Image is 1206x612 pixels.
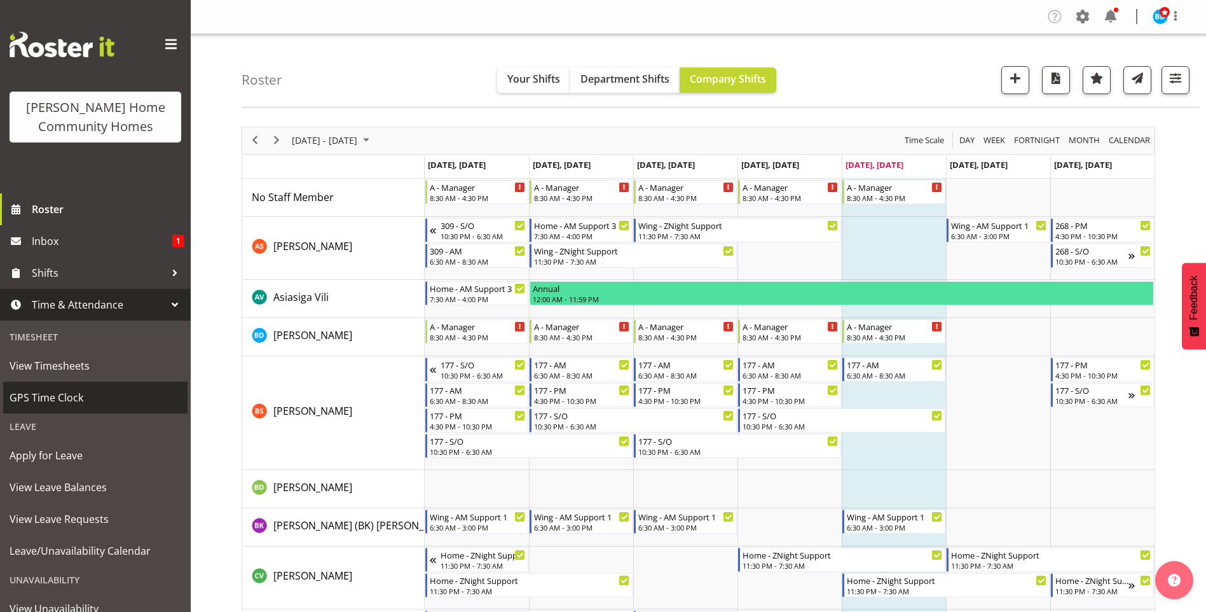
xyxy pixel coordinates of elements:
[534,332,629,342] div: 8:30 AM - 4:30 PM
[534,231,629,241] div: 7:30 AM - 4:00 PM
[634,358,737,382] div: Billie Sothern"s event - 177 - AM Begin From Wednesday, October 1, 2025 at 6:30:00 AM GMT+13:00 E...
[32,200,184,219] span: Roster
[738,548,945,572] div: Cheenee Vargas"s event - Home - ZNight Support Begin From Thursday, October 2, 2025 at 11:30:00 P...
[534,396,629,406] div: 4:30 PM - 10:30 PM
[534,421,734,431] div: 10:30 PM - 6:30 AM
[3,471,188,503] a: View Leave Balances
[638,193,734,203] div: 8:30 AM - 4:30 PM
[242,73,282,87] h4: Roster
[441,358,525,371] div: 177 - S/O
[10,541,181,560] span: Leave/Unavailability Calendar
[842,319,945,344] div: Barbara Dunlop"s event - A - Manager Begin From Friday, October 3, 2025 at 8:30:00 AM GMT+13:00 E...
[638,522,734,532] div: 6:30 AM - 3:00 PM
[430,244,525,257] div: 309 - AM
[1153,9,1168,24] img: barbara-dunlop8515.jpg
[1051,573,1154,597] div: Cheenee Vargas"s event - Home - ZNight Support Begin From Sunday, October 5, 2025 at 11:30:00 PM ...
[273,518,455,532] span: [PERSON_NAME] (BK) [PERSON_NAME]
[430,320,525,333] div: A - Manager
[430,586,629,596] div: 11:30 PM - 7:30 AM
[273,568,352,583] a: [PERSON_NAME]
[842,180,945,204] div: No Staff Member"s event - A - Manager Begin From Friday, October 3, 2025 at 8:30:00 AM GMT+13:00 ...
[580,72,669,86] span: Department Shifts
[847,586,1046,596] div: 11:30 PM - 7:30 AM
[680,67,776,93] button: Company Shifts
[738,180,841,204] div: No Staff Member"s event - A - Manager Begin From Thursday, October 2, 2025 at 8:30:00 AM GMT+13:0...
[22,98,168,136] div: [PERSON_NAME] Home Community Homes
[1055,384,1128,396] div: 177 - S/O
[534,193,629,203] div: 8:30 AM - 4:30 PM
[1054,159,1112,170] span: [DATE], [DATE]
[430,396,525,406] div: 6:30 AM - 8:30 AM
[273,518,455,533] a: [PERSON_NAME] (BK) [PERSON_NAME]
[291,132,359,148] span: [DATE] - [DATE]
[1042,66,1070,94] button: Download a PDF of the roster according to the set date range.
[287,127,377,154] div: Sep 29 - Oct 05, 2025
[634,180,737,204] div: No Staff Member"s event - A - Manager Begin From Wednesday, October 1, 2025 at 8:30:00 AM GMT+13:...
[947,218,1050,242] div: Arshdeep Singh"s event - Wing - AM Support 1 Begin From Saturday, October 4, 2025 at 6:30:00 AM G...
[738,319,841,344] div: Barbara Dunlop"s event - A - Manager Begin From Thursday, October 2, 2025 at 8:30:00 AM GMT+13:00...
[425,434,633,458] div: Billie Sothern"s event - 177 - S/O Begin From Monday, September 29, 2025 at 10:30:00 PM GMT+13:00...
[743,358,838,371] div: 177 - AM
[1067,132,1101,148] span: Month
[634,218,841,242] div: Arshdeep Singh"s event - Wing - ZNight Support Begin From Wednesday, October 1, 2025 at 11:30:00 ...
[951,231,1046,241] div: 6:30 AM - 3:00 PM
[743,396,838,406] div: 4:30 PM - 10:30 PM
[1055,586,1128,596] div: 11:30 PM - 7:30 AM
[903,132,945,148] span: Time Scale
[1051,244,1154,268] div: Arshdeep Singh"s event - 268 - S/O Begin From Sunday, October 5, 2025 at 10:30:00 PM GMT+13:00 En...
[534,320,629,333] div: A - Manager
[530,244,737,268] div: Arshdeep Singh"s event - Wing - ZNight Support Begin From Tuesday, September 30, 2025 at 11:30:00...
[634,510,737,534] div: Brijesh (BK) Kachhadiya"s event - Wing - AM Support 1 Begin From Wednesday, October 1, 2025 at 6:...
[3,324,188,350] div: Timesheet
[10,478,181,497] span: View Leave Balances
[638,447,838,457] div: 10:30 PM - 6:30 AM
[638,435,838,447] div: 177 - S/O
[530,383,633,407] div: Billie Sothern"s event - 177 - PM Begin From Tuesday, September 30, 2025 at 4:30:00 PM GMT+13:00 ...
[242,356,425,470] td: Billie Sothern resource
[738,408,945,433] div: Billie Sothern"s event - 177 - S/O Begin From Thursday, October 2, 2025 at 10:30:00 PM GMT+13:00 ...
[958,132,976,148] span: Day
[428,159,486,170] span: [DATE], [DATE]
[425,319,528,344] div: Barbara Dunlop"s event - A - Manager Begin From Monday, September 29, 2025 at 8:30:00 AM GMT+13:0...
[534,409,734,422] div: 177 - S/O
[441,548,525,561] div: Home - ZNight Support
[534,510,629,523] div: Wing - AM Support 1
[530,358,633,382] div: Billie Sothern"s event - 177 - AM Begin From Tuesday, September 30, 2025 at 6:30:00 AM GMT+13:00 ...
[947,548,1154,572] div: Cheenee Vargas"s event - Home - ZNight Support Begin From Saturday, October 4, 2025 at 11:30:00 P...
[847,370,942,380] div: 6:30 AM - 8:30 AM
[244,127,266,154] div: previous period
[533,282,1151,295] div: Annual
[842,358,945,382] div: Billie Sothern"s event - 177 - AM Begin From Friday, October 3, 2025 at 6:30:00 AM GMT+13:00 Ends...
[32,232,172,251] span: Inbox
[425,358,528,382] div: Billie Sothern"s event - 177 - S/O Begin From Sunday, September 28, 2025 at 10:30:00 PM GMT+13:00...
[242,470,425,508] td: Billie-Rose Dunlop resource
[172,235,184,247] span: 1
[10,446,181,465] span: Apply for Leave
[425,383,528,407] div: Billie Sothern"s event - 177 - AM Begin From Monday, September 29, 2025 at 6:30:00 AM GMT+13:00 E...
[634,434,841,458] div: Billie Sothern"s event - 177 - S/O Begin From Wednesday, October 1, 2025 at 10:30:00 PM GMT+13:00...
[252,190,334,205] a: No Staff Member
[950,159,1008,170] span: [DATE], [DATE]
[430,447,629,457] div: 10:30 PM - 6:30 AM
[533,294,1151,304] div: 12:00 AM - 11:59 PM
[951,548,1151,561] div: Home - ZNight Support
[534,181,629,193] div: A - Manager
[534,244,734,257] div: Wing - ZNight Support
[273,290,329,304] span: Asiasiga Vili
[1083,66,1111,94] button: Highlight an important date within the roster.
[738,358,841,382] div: Billie Sothern"s event - 177 - AM Begin From Thursday, October 2, 2025 at 6:30:00 AM GMT+13:00 En...
[430,256,525,267] div: 6:30 AM - 8:30 AM
[842,573,1050,597] div: Cheenee Vargas"s event - Home - ZNight Support Begin From Friday, October 3, 2025 at 11:30:00 PM ...
[847,510,942,523] div: Wing - AM Support 1
[10,32,114,57] img: Rosterit website logo
[32,295,165,314] span: Time & Attendance
[425,408,528,433] div: Billie Sothern"s event - 177 - PM Begin From Monday, September 29, 2025 at 4:30:00 PM GMT+13:00 E...
[273,328,352,342] span: [PERSON_NAME]
[247,132,264,148] button: Previous
[743,421,942,431] div: 10:30 PM - 6:30 AM
[847,358,942,371] div: 177 - AM
[951,219,1046,232] div: Wing - AM Support 1
[1013,132,1061,148] span: Fortnight
[242,280,425,318] td: Asiasiga Vili resource
[982,132,1006,148] span: Week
